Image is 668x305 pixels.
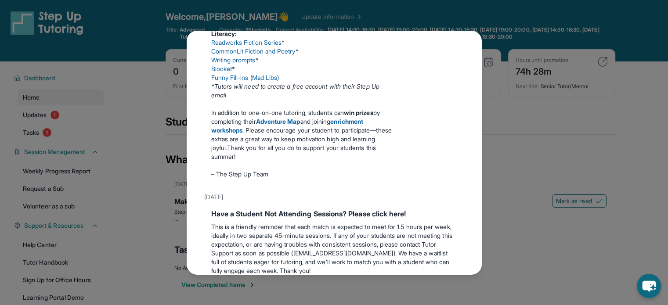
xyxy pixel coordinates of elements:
[211,56,256,64] a: Writing prompts
[344,109,373,116] strong: win prizes
[211,83,379,99] em: *Tutors will need to create a free account with their Step Up email
[637,274,661,298] button: chat-button
[256,118,300,125] a: Adventure Map
[211,222,457,275] p: This is a friendly reminder that each match is expected to meet for 1.5 hours per week, ideally i...
[211,65,232,72] a: Blooket
[211,39,282,46] a: Readworks Fiction Series
[211,108,396,161] p: In addition to one-on-one tutoring, students can by completing their and joining . Please encoura...
[211,170,396,179] p: – The Step Up Team
[211,47,296,55] a: CommonLit Fiction and Poetry
[204,189,464,205] div: [DATE]
[211,74,279,81] a: Funny Fill-ins (Mad Libs)
[211,30,237,37] strong: Literacy:
[211,208,457,219] div: Have a Student Not Attending Sessions? Please click here!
